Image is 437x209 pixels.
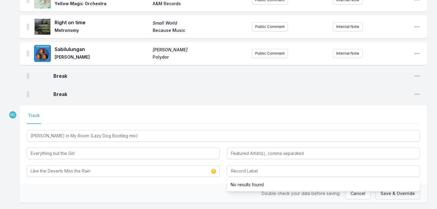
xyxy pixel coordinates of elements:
[27,50,29,57] img: Drag Handle
[34,45,51,62] img: Yanti Bersaudara
[153,54,247,61] span: Polydor
[8,111,17,119] p: Novena Carmel
[34,18,51,35] img: Small World
[53,72,409,80] span: Break
[333,22,363,31] button: Internal Note
[55,19,149,26] span: Right on time
[27,112,41,124] button: Track
[414,91,420,97] button: Open playlist item options
[345,188,371,199] button: Cancel
[55,54,149,61] span: [PERSON_NAME]
[262,191,340,196] span: Double check your data before saving.
[27,165,220,177] input: Album Title
[27,73,29,79] img: Drag Handle
[27,148,220,159] input: Artist
[153,20,247,26] span: Small World
[227,165,420,177] input: Record Label
[55,27,149,35] span: Metronomy
[252,22,288,31] button: Public Comment
[153,27,247,35] span: Because Music
[53,91,409,98] span: Break
[414,24,420,30] button: Open playlist item options
[153,47,247,53] span: [PERSON_NAME]
[375,188,420,199] button: Save & Override
[333,49,363,58] button: Internal Note
[153,1,247,8] span: A&M Records
[252,49,288,58] button: Public Comment
[227,148,420,159] input: Featured Artist(s), comma separated
[27,91,29,97] img: Drag Handle
[55,46,149,53] span: Sabilulungan
[414,50,420,57] button: Open playlist item options
[27,130,420,142] input: Track Title
[55,1,149,8] span: Yellow Magic Orchestra
[227,179,420,190] li: No results found
[414,73,420,79] button: Open playlist item options
[27,24,29,30] img: Drag Handle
